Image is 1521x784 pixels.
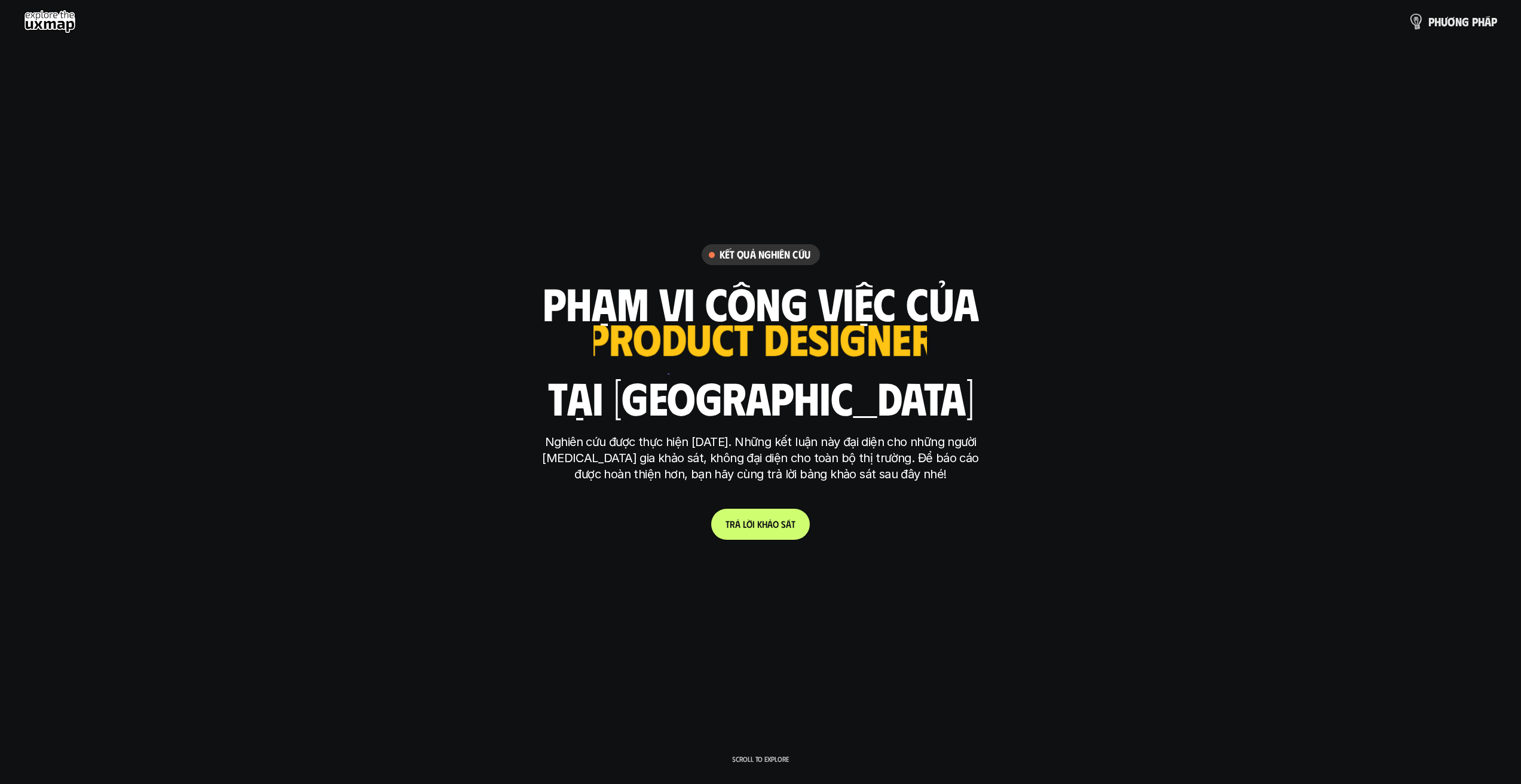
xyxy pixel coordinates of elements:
h6: Kết quả nghiên cứu [720,248,810,262]
span: o [773,518,779,530]
a: phươngpháp [1409,10,1497,33]
a: Trảlờikhảosát [711,509,810,540]
span: k [757,518,762,530]
span: p [1428,15,1434,28]
h1: tại [GEOGRAPHIC_DATA] [547,372,974,422]
span: á [1485,15,1491,28]
span: p [1491,15,1497,28]
span: ư [1441,15,1447,28]
p: Nghiên cứu được thực hiện [DATE]. Những kết luận này đại diện cho những người [MEDICAL_DATA] gia ... [537,434,985,482]
span: á [786,518,791,530]
span: ơ [1447,15,1455,28]
span: ả [767,518,773,530]
span: g [1462,15,1469,28]
span: i [752,518,755,530]
span: l [743,518,746,530]
span: s [781,518,786,530]
span: n [1455,15,1462,28]
span: r [730,518,735,530]
span: h [762,518,767,530]
span: t [791,518,795,530]
span: h [1434,15,1441,28]
span: ờ [746,518,752,530]
span: h [1478,15,1485,28]
p: Scroll to explore [732,755,789,763]
span: T [726,518,730,530]
span: ả [735,518,740,530]
span: p [1472,15,1478,28]
h1: phạm vi công việc của [543,278,979,328]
